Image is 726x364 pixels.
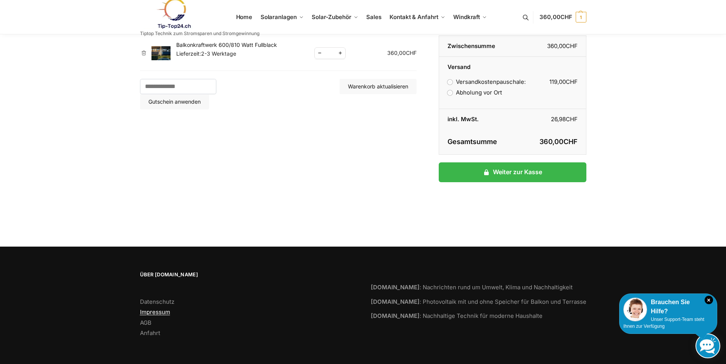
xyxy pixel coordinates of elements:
bdi: 119,00 [549,78,578,85]
bdi: 360,00 [539,138,578,146]
span: CHF [560,13,572,21]
span: Solar-Zubehör [312,13,351,21]
span: Reduce quantity [315,48,325,58]
span: Kontakt & Anfahrt [390,13,438,21]
a: [DOMAIN_NAME]: Photovoltaik mit und ohne Speicher für Balkon und Terrasse [371,298,586,305]
a: [DOMAIN_NAME]: Nachhaltige Technik für moderne Haushalte [371,312,542,319]
a: AGB [140,319,151,326]
strong: [DOMAIN_NAME] [371,298,420,305]
span: Windkraft [453,13,480,21]
span: 1 [576,12,586,22]
span: Unser Support-Team steht Ihnen zur Verfügung [623,317,704,329]
button: Gutschein anwenden [140,94,209,109]
label: Versandkostenpauschale: [448,78,525,85]
a: Impressum [140,308,170,316]
span: Sales [366,13,382,21]
span: Increase quantity [335,48,345,58]
label: Abholung vor Ort [448,89,502,96]
bdi: 26,98 [551,115,578,123]
img: Customer service [623,298,647,321]
a: 360,00CHF 1 [539,6,586,29]
th: Versand [439,57,586,72]
span: CHF [566,115,578,123]
span: CHF [566,42,578,50]
i: Schließen [705,296,713,304]
th: Zwischensumme [439,36,512,57]
a: [DOMAIN_NAME]: Nachrichten rund um Umwelt, Klima und Nachhaltigkeit [371,284,573,291]
span: 360,00 [539,13,572,21]
span: CHF [563,138,578,146]
a: Weiter zur Kasse [439,162,586,182]
a: Balkonkraftwerk 600/810 Watt Fullblack aus dem Warenkorb entfernen [140,50,148,56]
span: CHF [406,50,417,56]
span: 2-3 Werktage [201,50,236,57]
strong: [DOMAIN_NAME] [371,312,420,319]
bdi: 360,00 [387,50,417,56]
bdi: 360,00 [547,42,578,50]
th: inkl. MwSt. [439,109,512,130]
button: Warenkorb aktualisieren [340,79,417,94]
span: CHF [566,78,578,85]
span: Lieferzeit: [176,50,236,57]
input: Produktmenge [325,48,335,58]
a: Datenschutz [140,298,174,305]
span: Über [DOMAIN_NAME] [140,271,356,279]
div: Brauchen Sie Hilfe? [623,298,713,316]
iframe: Sicherer Rahmen für schnelle Bezahlvorgänge [437,187,588,208]
strong: [DOMAIN_NAME] [371,284,420,291]
a: Anfahrt [140,329,160,337]
a: Balkonkraftwerk 600/810 Watt Fullblack [176,42,277,48]
img: Warenkorb 1 [151,46,171,61]
p: Tiptop Technik zum Stromsparen und Stromgewinnung [140,31,259,36]
span: Solaranlagen [261,13,297,21]
th: Gesamtsumme [439,130,512,155]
